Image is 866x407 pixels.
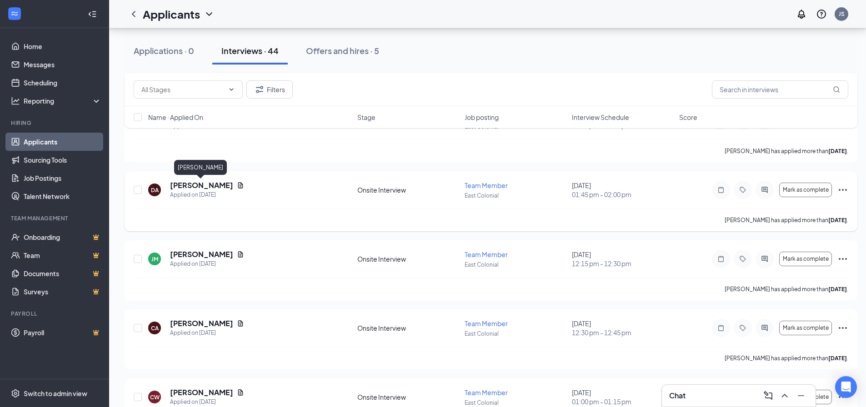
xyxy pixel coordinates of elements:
h1: Applicants [143,6,200,22]
span: 01:00 pm - 01:15 pm [572,397,674,406]
svg: Settings [11,389,20,398]
p: [PERSON_NAME] has applied more than . [725,147,848,155]
b: [DATE] [828,217,847,223]
svg: WorkstreamLogo [10,9,19,18]
svg: Ellipses [837,184,848,195]
button: Mark as complete [779,321,832,335]
a: PayrollCrown [24,323,101,342]
svg: Analysis [11,96,20,105]
svg: MagnifyingGlass [833,86,840,93]
span: Mark as complete [783,256,829,262]
span: Mark as complete [783,187,829,193]
div: [DATE] [572,388,674,406]
h5: [PERSON_NAME] [170,180,233,190]
a: SurveysCrown [24,283,101,301]
span: Job posting [465,113,499,122]
span: Team Member [465,250,508,258]
svg: ChevronDown [204,9,215,20]
button: Filter Filters [246,80,293,99]
a: Talent Network [24,187,101,205]
div: Reporting [24,96,102,105]
div: Open Intercom Messenger [835,376,857,398]
div: Team Management [11,214,100,222]
a: Messages [24,55,101,74]
p: East Colonial [465,192,566,199]
button: ComposeMessage [761,388,776,403]
svg: ChevronLeft [128,9,139,20]
div: [DATE] [572,319,674,337]
div: [DATE] [572,250,674,268]
div: CA [151,324,159,332]
a: DocumentsCrown [24,264,101,283]
div: Applied on [DATE] [170,397,244,407]
span: Stage [357,113,375,122]
a: Sourcing Tools [24,151,101,169]
svg: Note [716,255,726,263]
div: JM [151,255,158,263]
b: [DATE] [828,148,847,154]
button: Mark as complete [779,183,832,197]
svg: Document [237,389,244,396]
svg: Ellipses [837,323,848,333]
div: Applications · 0 [134,45,194,56]
div: Onsite Interview [357,254,459,263]
div: Hiring [11,119,100,127]
svg: ChevronDown [228,86,235,93]
div: DA [151,186,159,194]
svg: Document [237,251,244,258]
svg: Ellipses [837,253,848,264]
div: Applied on [DATE] [170,259,244,268]
div: Offers and hires · 5 [306,45,379,56]
svg: Notifications [796,9,807,20]
button: Mark as complete [779,252,832,266]
span: 01:45 pm - 02:00 pm [572,190,674,199]
button: ChevronUp [777,388,792,403]
svg: ActiveChat [759,255,770,263]
svg: Note [716,324,726,332]
div: Applied on [DATE] [170,328,244,338]
a: Scheduling [24,74,101,92]
h5: [PERSON_NAME] [170,249,233,259]
p: [PERSON_NAME] has applied more than . [725,216,848,224]
a: Job Postings [24,169,101,187]
b: [DATE] [828,286,847,293]
h5: [PERSON_NAME] [170,318,233,328]
div: Onsite Interview [357,185,459,194]
span: Team Member [465,388,508,397]
div: Applied on [DATE] [170,190,244,199]
svg: ActiveChat [759,186,770,194]
svg: QuestionInfo [816,9,827,20]
svg: Document [237,182,244,189]
span: Score [679,113,697,122]
svg: Collapse [88,10,97,19]
p: East Colonial [465,330,566,338]
div: [DATE] [572,181,674,199]
p: [PERSON_NAME] has applied more than . [725,354,848,362]
div: JS [839,10,845,18]
span: Interview Schedule [572,113,629,122]
svg: ComposeMessage [763,390,774,401]
span: Mark as complete [783,325,829,331]
svg: Document [237,320,244,327]
div: Onsite Interview [357,323,459,333]
span: Team Member [465,319,508,328]
h5: [PERSON_NAME] [170,387,233,397]
div: [PERSON_NAME] [174,160,227,175]
p: East Colonial [465,399,566,407]
h3: Chat [669,391,686,401]
span: 12:30 pm - 12:45 pm [572,328,674,337]
svg: Filter [254,84,265,95]
div: CW [150,393,160,401]
svg: Tag [737,324,748,332]
svg: Tag [737,255,748,263]
a: OnboardingCrown [24,228,101,246]
span: 12:15 pm - 12:30 pm [572,259,674,268]
p: [PERSON_NAME] has applied more than . [725,285,848,293]
svg: Note [716,186,726,194]
a: Applicants [24,133,101,151]
svg: ChevronUp [779,390,790,401]
b: [DATE] [828,355,847,362]
a: Home [24,37,101,55]
span: Team Member [465,181,508,189]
